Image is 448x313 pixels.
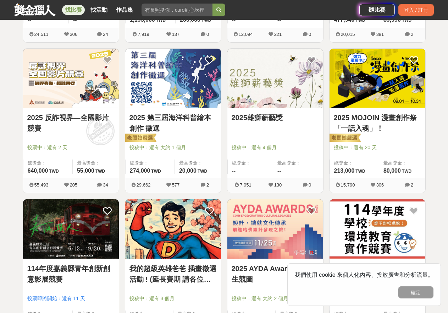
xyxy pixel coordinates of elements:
span: 投稿中：還有 4 個月 [232,144,319,151]
span: -- [232,168,236,174]
a: 辦比賽 [359,4,395,16]
span: 投稿中：還有 20 天 [334,144,421,151]
span: TWD [95,169,105,174]
span: TWD [151,169,161,174]
a: 2025 第三屆海洋科普繪本創作 徵選 [129,112,217,134]
span: 24,511 [34,32,49,37]
span: 306 [70,32,78,37]
span: 最高獎金： [179,160,217,167]
span: 205 [70,182,78,188]
img: Cover Image [330,49,425,108]
span: 投稿中：還有 3 個月 [129,295,217,302]
a: 找活動 [88,5,110,15]
span: TWD [355,18,365,23]
span: 34 [103,182,108,188]
img: Cover Image [330,199,425,259]
span: 12,094 [239,32,253,37]
a: 2025 反詐視界—全國影片競賽 [27,112,115,134]
button: 確定 [398,286,433,298]
span: 最高獎金： [383,160,421,167]
img: Cover Image [23,199,119,259]
span: 15,790 [341,182,355,188]
a: Cover Image [23,199,119,259]
span: 20,000 [179,168,197,174]
span: 274,000 [130,168,150,174]
img: 老闆娘嚴選 [328,133,361,143]
span: 總獎金： [130,160,170,167]
span: TWD [402,18,411,23]
a: 我的超級英雄爸爸 插畫徵選活動 ! (延長賽期 請各位踴躍參與) [129,263,217,285]
img: Cover Image [23,49,119,108]
span: TWD [49,169,59,174]
span: TWD [156,18,166,23]
img: Cover Image [227,199,323,259]
img: Cover Image [125,199,221,259]
span: 130 [274,182,282,188]
span: 2 [411,182,413,188]
a: 作品集 [113,5,136,15]
span: 20,015 [341,32,355,37]
span: 221 [274,32,282,37]
img: Cover Image [227,49,323,108]
span: TWD [355,169,365,174]
a: Cover Image [227,199,323,259]
span: TWD [198,169,207,174]
img: 老闆娘嚴選 [124,133,156,143]
span: 137 [172,32,180,37]
span: 我們使用 cookie 來個人化內容、投放廣告和分析流量。 [295,272,433,278]
span: TWD [402,169,411,174]
a: 2025 MOJOIN 漫畫創作祭「一話入魂」！ [334,112,421,134]
a: Cover Image [330,199,425,259]
span: 最高獎金： [277,160,319,167]
a: 114年度嘉義縣青年創新創意影展競賽 [27,263,115,285]
span: 投票即將開始：還有 11 天 [27,295,115,302]
img: Cover Image [125,49,221,108]
a: Cover Image [125,199,221,259]
span: 213,000 [334,168,355,174]
a: 2025雄獅薪藝獎 [232,112,319,123]
span: 381 [376,32,384,37]
span: 投稿中：還有 大約 2 個月 [232,295,319,302]
span: 2 [206,182,209,188]
span: 投票中：還有 2 天 [27,144,115,151]
span: 55,493 [34,182,49,188]
span: 0 [206,32,209,37]
span: 80,000 [383,168,401,174]
span: 總獎金： [28,160,68,167]
a: 2025 AYDA Awards 國際學生競圖 [232,263,319,285]
span: 總獎金： [334,160,375,167]
span: 577 [172,182,180,188]
span: 306 [376,182,384,188]
span: 55,000 [77,168,94,174]
span: 640,000 [28,168,48,174]
span: 最高獎金： [77,160,115,167]
a: 找比賽 [62,5,85,15]
span: 24 [103,32,108,37]
span: 0 [309,32,311,37]
div: 登入 / 註冊 [398,4,434,16]
span: 總獎金： [232,160,269,167]
span: 投稿中：還有 大約 1 個月 [129,144,217,151]
span: -- [277,168,281,174]
input: 有長照挺你，care到心坎裡！青春出手，拍出照顧 影音徵件活動 [142,4,212,16]
span: 7,919 [138,32,149,37]
span: 7,051 [240,182,251,188]
span: 0 [309,182,311,188]
span: 29,662 [137,182,151,188]
span: TWD [201,18,211,23]
span: 2 [411,32,413,37]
